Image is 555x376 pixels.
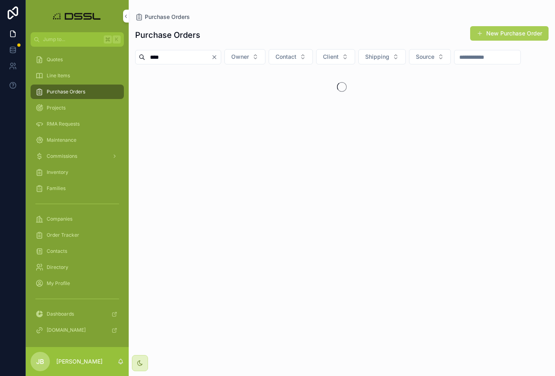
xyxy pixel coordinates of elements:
span: Projects [47,105,66,111]
span: Dashboards [47,311,74,317]
a: My Profile [31,276,124,291]
h1: Purchase Orders [135,29,200,41]
span: JB [36,357,44,366]
button: Select Button [409,49,451,64]
span: Contact [275,53,296,61]
a: Order Tracker [31,228,124,242]
a: Companies [31,212,124,226]
a: Dashboards [31,307,124,321]
span: Quotes [47,56,63,63]
span: Owner [231,53,249,61]
span: Source [416,53,434,61]
a: Contacts [31,244,124,258]
button: Select Button [269,49,313,64]
a: Families [31,181,124,196]
span: K [113,36,120,43]
div: scrollable content [26,47,129,347]
span: Shipping [365,53,389,61]
span: Families [47,185,66,192]
span: Client [323,53,339,61]
a: Quotes [31,52,124,67]
p: [PERSON_NAME] [56,357,103,366]
button: Jump to...K [31,32,124,47]
a: [DOMAIN_NAME] [31,323,124,337]
img: App logo [51,10,104,23]
span: Directory [47,264,68,271]
span: Inventory [47,169,68,176]
a: Purchase Orders [135,13,190,21]
span: Maintenance [47,137,76,143]
a: Maintenance [31,133,124,147]
a: RMA Requests [31,117,124,131]
span: Purchase Orders [145,13,190,21]
a: Directory [31,260,124,275]
span: Commissions [47,153,77,159]
a: Projects [31,101,124,115]
button: Select Button [224,49,265,64]
button: Select Button [358,49,406,64]
a: Line Items [31,68,124,83]
button: Select Button [316,49,355,64]
span: Purchase Orders [47,89,85,95]
span: [DOMAIN_NAME] [47,327,86,333]
span: Order Tracker [47,232,79,238]
span: Contacts [47,248,67,254]
button: Clear [211,54,221,60]
span: My Profile [47,280,70,287]
button: New Purchase Order [470,26,549,41]
a: Purchase Orders [31,85,124,99]
span: Jump to... [43,36,101,43]
span: RMA Requests [47,121,80,127]
span: Companies [47,216,72,222]
span: Line Items [47,72,70,79]
a: Inventory [31,165,124,180]
a: Commissions [31,149,124,163]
